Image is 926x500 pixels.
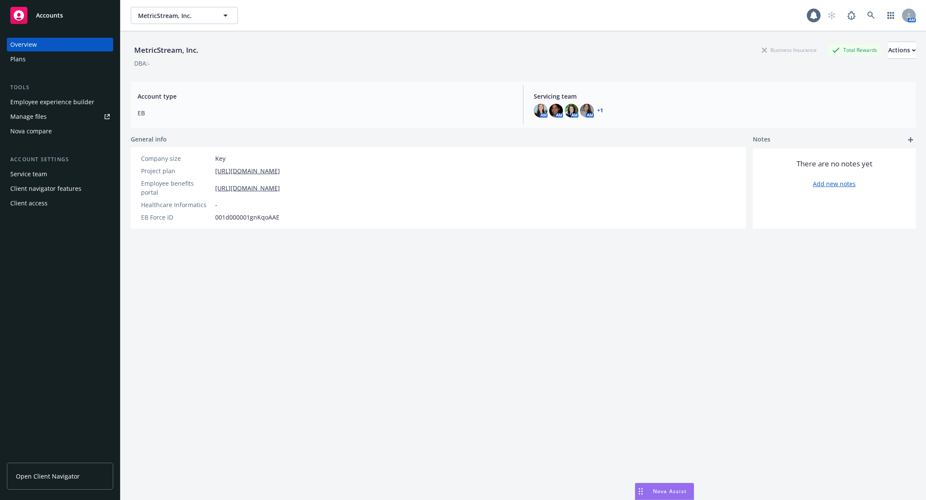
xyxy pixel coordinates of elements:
[141,166,212,175] div: Project plan
[635,483,694,500] button: Nova Assist
[10,196,48,210] div: Client access
[7,52,113,66] a: Plans
[10,110,47,123] div: Manage files
[7,155,113,164] div: Account settings
[753,135,770,145] span: Notes
[10,124,52,138] div: Nova compare
[36,12,63,19] span: Accounts
[131,135,167,144] span: General info
[797,159,872,169] span: There are no notes yet
[7,83,113,92] div: Tools
[141,200,212,209] div: Healthcare Informatics
[10,182,81,196] div: Client navigator features
[828,45,881,55] div: Total Rewards
[863,7,880,24] a: Search
[141,213,212,222] div: EB Force ID
[635,483,646,500] div: Drag to move
[7,3,113,27] a: Accounts
[653,488,687,495] span: Nova Assist
[7,110,113,123] a: Manage files
[7,182,113,196] a: Client navigator features
[10,167,47,181] div: Service team
[16,472,80,481] span: Open Client Navigator
[138,108,513,117] span: EB
[905,135,916,145] a: add
[7,95,113,109] a: Employee experience builder
[215,184,280,193] a: [URL][DOMAIN_NAME]
[215,154,225,163] span: Key
[888,42,916,59] button: Actions
[7,38,113,51] a: Overview
[10,38,37,51] div: Overview
[549,104,563,117] img: photo
[565,104,578,117] img: photo
[580,104,594,117] img: photo
[138,11,212,20] span: MetricStream, Inc.
[215,213,280,222] span: 001d000001gnKqoAAE
[141,154,212,163] div: Company size
[597,108,603,113] a: +1
[534,104,547,117] img: photo
[131,45,202,56] div: MetricStream, Inc.
[813,179,856,188] a: Add new notes
[534,92,909,101] span: Servicing team
[758,45,821,55] div: Business Insurance
[843,7,860,24] a: Report a Bug
[888,42,916,58] div: Actions
[131,7,238,24] button: MetricStream, Inc.
[215,166,280,175] a: [URL][DOMAIN_NAME]
[141,179,212,197] div: Employee benefits portal
[7,196,113,210] a: Client access
[882,7,899,24] a: Switch app
[10,95,94,109] div: Employee experience builder
[823,7,840,24] a: Start snowing
[138,92,513,101] span: Account type
[10,52,26,66] div: Plans
[134,59,150,68] div: DBA: -
[7,167,113,181] a: Service team
[7,124,113,138] a: Nova compare
[215,200,217,209] span: -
